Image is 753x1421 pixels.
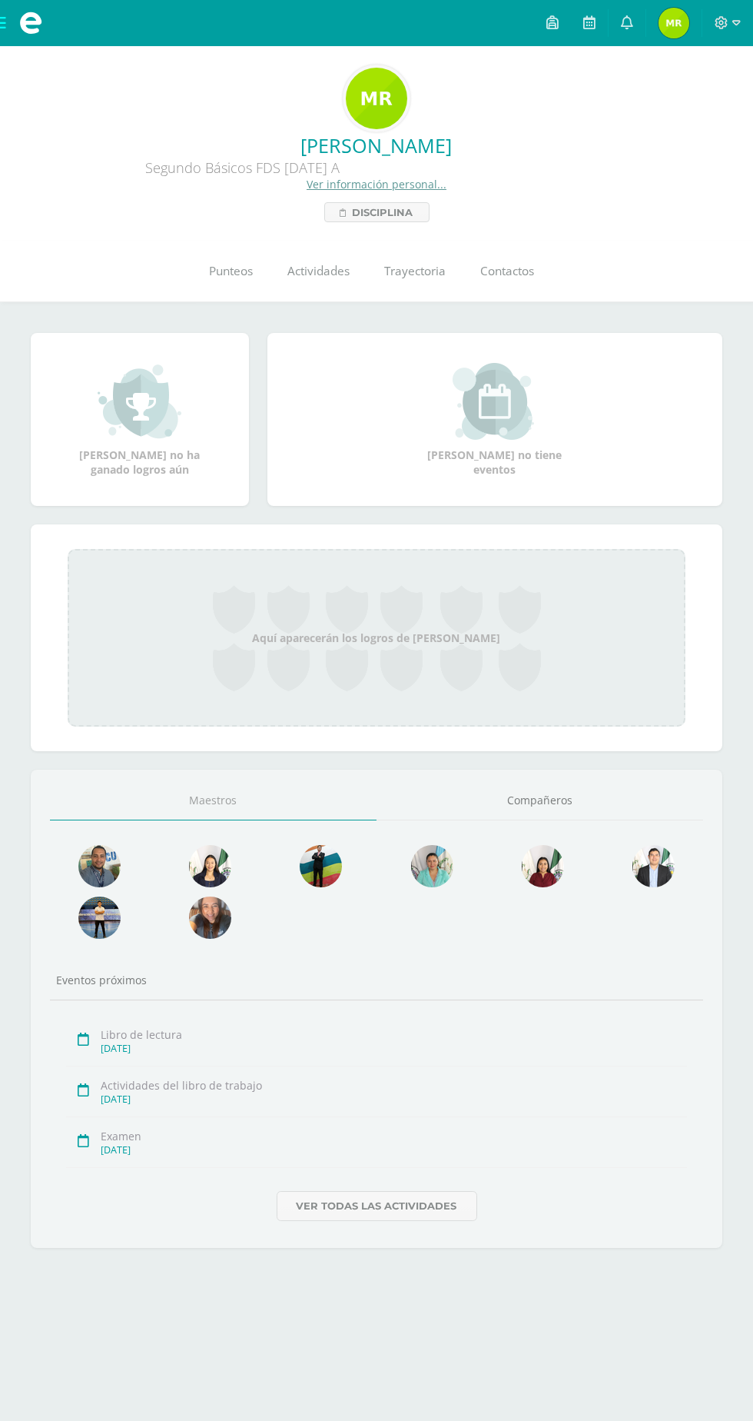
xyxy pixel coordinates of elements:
img: 2a9cd8ea090a6f309197e4b37344b400.png [346,68,407,129]
div: Examen [101,1129,687,1143]
a: Actividades [270,241,367,302]
div: Aquí aparecerán los logros de [PERSON_NAME] [68,549,685,727]
img: 6be2b2835710ecb25b89c5d5d0c4e8a5.png [411,845,453,887]
span: Punteos [210,263,254,279]
img: 5fc49838d9f994429ee2c86e5d2362ce.png [658,8,689,38]
a: Disciplina [324,202,430,222]
span: Disciplina [353,203,413,221]
div: [PERSON_NAME] no ha ganado logros aún [63,363,217,477]
span: Contactos [481,263,535,279]
div: [PERSON_NAME] no tiene eventos [418,363,572,477]
span: Actividades [288,263,350,279]
img: achievement_small.png [98,363,181,440]
a: Punteos [192,241,270,302]
img: b3bb78f2859efdec110dbd94159887e1.png [522,845,564,887]
div: [DATE] [101,1042,687,1055]
div: [DATE] [101,1143,687,1156]
img: 46ef099bd72645d72f8d7e50f544f168.png [300,845,342,887]
img: 2a5195d5bcc98d37e95be5160e929d36.png [632,845,675,887]
img: event_small.png [453,363,536,440]
a: Contactos [463,241,552,302]
img: 62c276f9e5707e975a312ba56e3c64d5.png [78,897,121,939]
img: 068d160f17d47aae500bebc0d36e6d47.png [189,845,231,887]
a: Ver información personal... [307,177,446,191]
a: [PERSON_NAME] [12,132,741,158]
div: [DATE] [101,1093,687,1106]
div: Libro de lectura [101,1027,687,1042]
img: f7327cb44b91aa114f2e153c7f37383d.png [78,845,121,887]
a: Compañeros [376,781,703,820]
div: Segundo Básicos FDS [DATE] A [12,158,473,177]
img: d53a6cbdd07aaf83c60ff9fb8bbf0950.png [189,897,231,939]
div: Actividades del libro de trabajo [101,1078,687,1093]
a: Trayectoria [367,241,463,302]
a: Ver todas las actividades [277,1191,477,1221]
div: Eventos próximos [50,973,703,987]
span: Trayectoria [385,263,446,279]
a: Maestros [50,781,376,820]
